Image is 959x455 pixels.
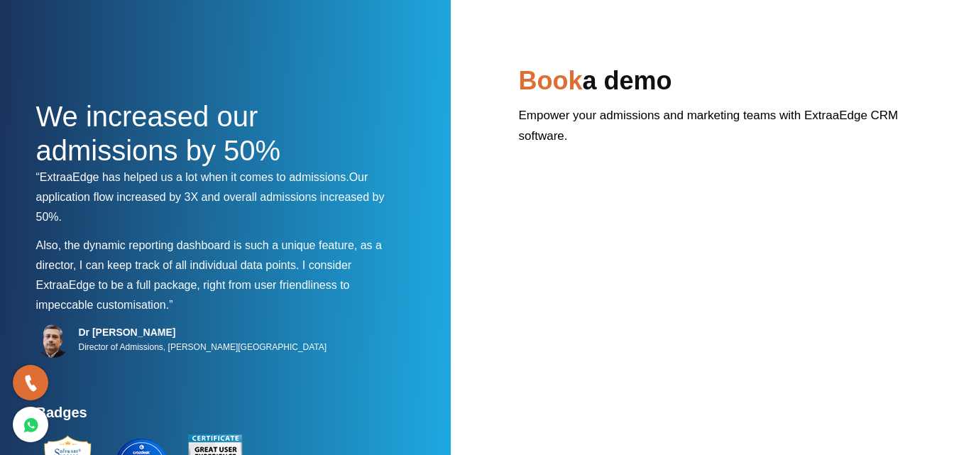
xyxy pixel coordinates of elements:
span: Also, the dynamic reporting dashboard is such a unique feature, as a director, I can keep track o... [36,239,382,271]
h4: Badges [36,404,398,429]
span: We increased our admissions by 50% [36,101,281,166]
p: Director of Admissions, [PERSON_NAME][GEOGRAPHIC_DATA] [79,339,327,356]
span: Book [519,66,583,95]
h2: a demo [519,64,924,105]
span: “ExtraaEdge has helped us a lot when it comes to admissions. [36,171,349,183]
h5: Dr [PERSON_NAME] [79,326,327,339]
span: Our application flow increased by 3X and overall admissions increased by 50%. [36,171,385,223]
span: I consider ExtraaEdge to be a full package, right from user friendliness to impeccable customisat... [36,259,352,311]
p: Empower your admissions and marketing teams with ExtraaEdge CRM software. [519,105,924,157]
